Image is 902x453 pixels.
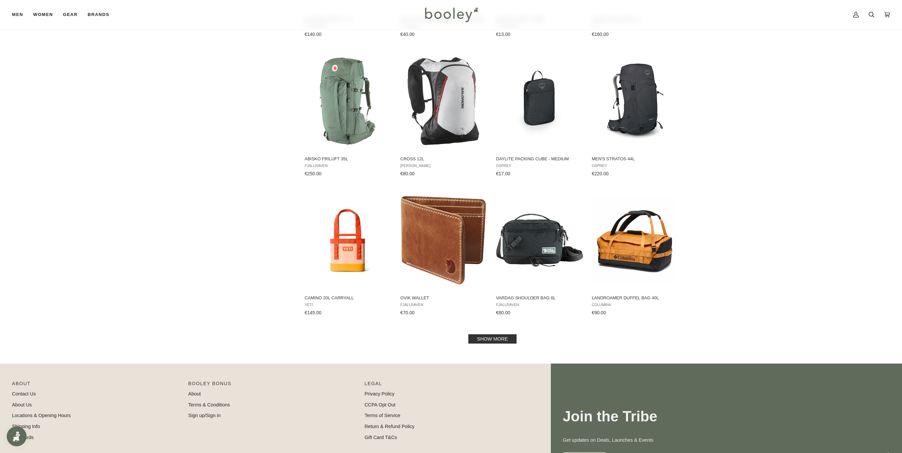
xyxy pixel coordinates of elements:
a: Landroamer Duffel Bag 40L [591,190,679,318]
span: €90.00 [592,310,606,315]
span: Osprey [592,164,678,168]
span: Abisko Friluft 35L [305,156,391,162]
span: Landroamer Duffel Bag 40L [592,295,678,301]
span: Vardag Shoulder Bag 6L [496,295,582,301]
img: Osprey Daylite Packing Cube - Medium Black - Booley Galway [495,57,583,145]
a: Privacy Policy [364,391,394,396]
span: Fjallraven [305,164,391,168]
span: €140.00 [305,32,322,37]
a: Vardag Shoulder Bag 6L [495,190,583,318]
span: Fjallraven [496,303,582,307]
span: YETI [305,303,391,307]
span: Cross 12L [400,156,487,162]
a: Gift Cards [12,435,34,440]
a: Sign up/Sign in [188,413,221,418]
p: Pipeline_Footer Main [12,380,182,390]
span: €70.00 [400,310,415,315]
a: Show more [468,334,516,344]
span: Men [12,11,23,18]
span: Daylite Packing Cube - Medium [496,156,582,162]
span: Osprey [496,164,582,168]
p: Booley Bonus [188,380,358,390]
p: Pipeline_Footer Sub [364,380,534,390]
span: Camino 20L Carryall [305,295,391,301]
span: Fjallraven [400,303,487,307]
span: €80.00 [400,171,415,176]
span: Columbia [592,303,678,307]
a: Shipping Info [12,424,40,429]
a: Daylite Packing Cube - Medium [495,51,583,179]
a: Abisko Friluft 35L [304,51,392,179]
img: Osprey Men's Stratos 44L Tunnel Vision Grey - Booley Galway [591,57,679,145]
a: Contact Us [12,391,36,396]
span: €80.00 [496,310,510,315]
span: Ovik Wallet [400,295,487,301]
iframe: Button to open loyalty program pop-up [7,426,27,446]
a: Ovik Wallet [399,190,488,318]
img: Columbia Landroamer Duffel Bag 40L Sunstone / Shark - Booley Galway [591,196,679,284]
img: Booley [422,5,480,24]
a: Men's Stratos 44L [591,51,679,179]
a: Locations & Opening Hours [12,413,71,418]
span: Women [33,11,53,18]
span: Brands [88,11,109,18]
a: Return & Refund Policy [364,424,414,429]
span: €145.00 [305,310,322,315]
span: €250.00 [305,171,322,176]
img: Salomon Cross 12L Black / White / High Risk Red - Booley Galway [399,57,488,145]
p: Get updates on Deals, Launches & Events [563,437,890,444]
a: Cross 12L [399,51,488,179]
img: Fjallraven Abisko Friluft 35L Patina Green - Booley Galway [304,57,392,145]
img: Yeti Camino 20L Carryall Peach / Beekeeper - Booley Galway [304,196,392,284]
a: Gift Card T&Cs [364,435,397,440]
span: Gear [63,11,78,18]
h3: Join the Tribe [563,407,890,426]
a: Terms of Service [364,413,400,418]
span: €13.00 [496,32,510,37]
div: Pagination [305,336,680,342]
a: About [188,391,201,396]
a: About Us [12,402,32,407]
span: [PERSON_NAME] [400,164,487,168]
span: Men's Stratos 44L [592,156,678,162]
span: €160.00 [592,32,609,37]
span: €220.00 [592,171,609,176]
img: Fjallraven Vardag Shoulder Bag 6L Coal Black - Booley Galway [495,196,583,284]
img: Fjallraven Ovik Wallet Leather Cognac - Booley Galway [399,196,488,284]
a: Terms & Conditions [188,402,230,407]
a: Camino 20L Carryall [304,190,392,318]
span: €40.00 [400,32,415,37]
a: CCPA Opt Out [364,402,395,407]
span: €17.00 [496,171,510,176]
